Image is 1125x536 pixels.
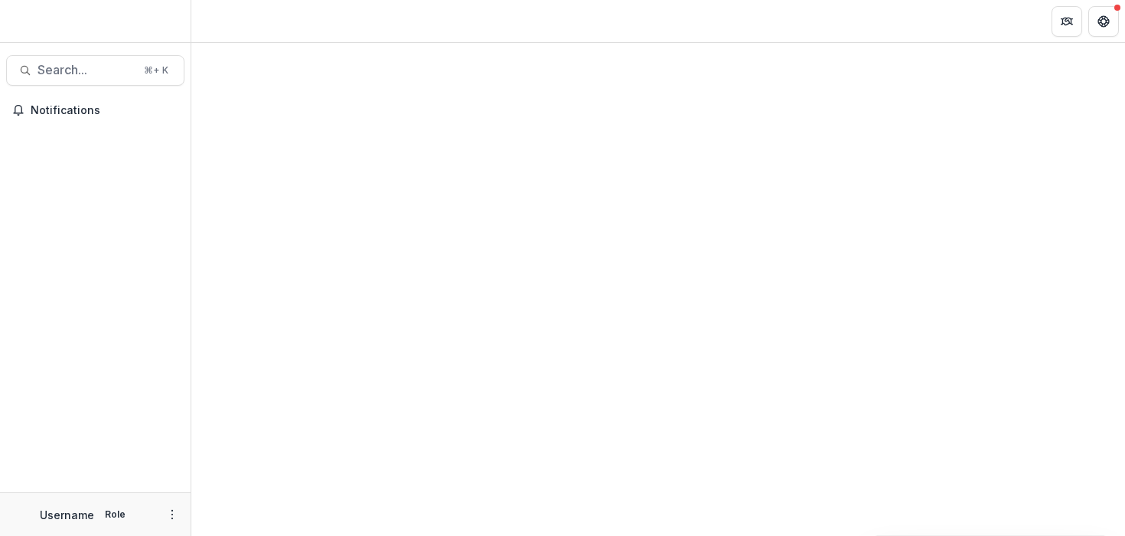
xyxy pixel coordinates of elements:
[37,63,135,77] span: Search...
[1052,6,1082,37] button: Partners
[1088,6,1119,37] button: Get Help
[6,98,184,123] button: Notifications
[197,10,262,32] nav: breadcrumb
[141,62,171,79] div: ⌘ + K
[163,505,181,524] button: More
[100,508,130,521] p: Role
[31,104,178,117] span: Notifications
[40,507,94,523] p: Username
[6,55,184,86] button: Search...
